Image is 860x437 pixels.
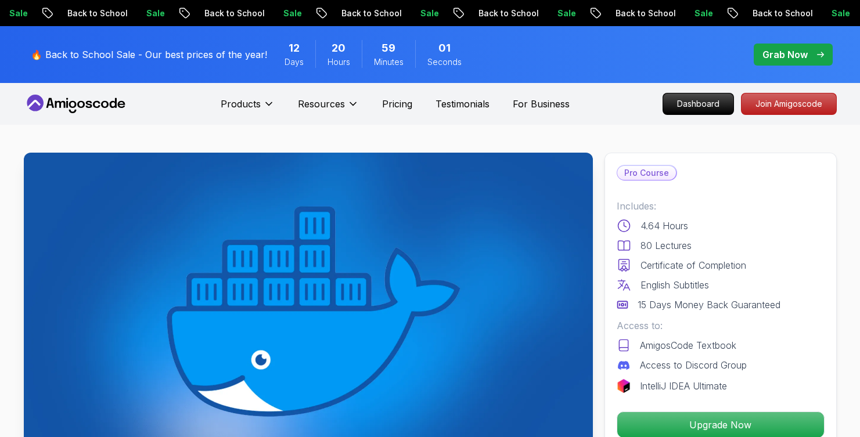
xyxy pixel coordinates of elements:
img: jetbrains logo [617,379,631,393]
p: 4.64 Hours [640,219,688,233]
span: Minutes [374,56,404,68]
span: Days [285,56,304,68]
p: Access to: [617,319,825,333]
span: 12 Days [289,40,300,56]
p: IntelliJ IDEA Ultimate [640,379,727,393]
span: 20 Hours [332,40,346,56]
p: Certificate of Completion [640,258,746,272]
a: Dashboard [663,93,734,115]
p: Join Amigoscode [742,93,836,114]
p: Sale [274,8,311,19]
p: English Subtitles [640,278,709,292]
p: Includes: [617,199,825,213]
p: Back to School [743,8,822,19]
button: Products [221,97,275,120]
p: Sale [822,8,859,19]
a: Join Amigoscode [741,93,837,115]
p: Sale [136,8,174,19]
a: Testimonials [436,97,490,111]
p: 80 Lectures [640,239,692,252]
span: 1 Seconds [438,40,451,56]
p: Sale [685,8,722,19]
p: Back to School [195,8,274,19]
a: For Business [513,97,570,111]
button: Resources [298,97,359,120]
p: Grab Now [762,48,808,62]
p: Back to School [469,8,548,19]
p: Access to Discord Group [640,358,747,372]
p: 🔥 Back to School Sale - Our best prices of the year! [31,48,267,62]
span: 59 Minutes [382,40,395,56]
p: Sale [548,8,585,19]
p: Pro Course [617,166,676,180]
p: Dashboard [663,93,733,114]
p: Products [221,97,261,111]
a: Pricing [382,97,412,111]
p: 15 Days Money Back Guaranteed [638,298,780,312]
p: Back to School [332,8,411,19]
p: Back to School [57,8,136,19]
span: Seconds [427,56,462,68]
p: Sale [411,8,448,19]
p: Back to School [606,8,685,19]
span: Hours [328,56,350,68]
p: AmigosCode Textbook [640,338,736,352]
p: Resources [298,97,345,111]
